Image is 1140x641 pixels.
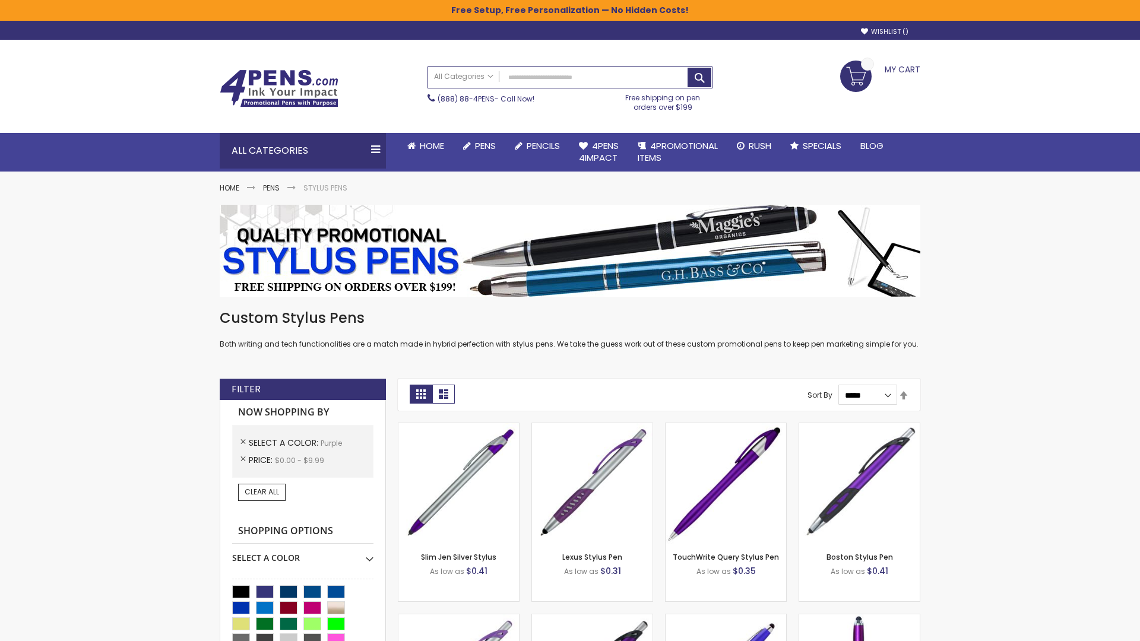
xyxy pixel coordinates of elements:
span: $0.41 [466,565,487,577]
a: Slim Jen Silver Stylus-Purple [398,423,519,433]
img: Boston Stylus Pen-Purple [799,423,920,544]
span: As low as [831,566,865,576]
a: Pens [263,183,280,193]
span: All Categories [434,72,493,81]
a: Pens [454,133,505,159]
span: Rush [749,139,771,152]
a: Boston Silver Stylus Pen-Purple [398,614,519,624]
a: Boston Stylus Pen [826,552,893,562]
img: Stylus Pens [220,205,920,297]
img: Slim Jen Silver Stylus-Purple [398,423,519,544]
a: Wishlist [861,27,908,36]
a: 4PROMOTIONALITEMS [628,133,727,172]
span: Price [249,454,275,466]
a: Slim Jen Silver Stylus [421,552,496,562]
a: Lexus Metallic Stylus Pen-Purple [532,614,653,624]
a: Boston Stylus Pen-Purple [799,423,920,433]
span: As low as [430,566,464,576]
div: Free shipping on pen orders over $199 [613,88,713,112]
a: 4Pens4impact [569,133,628,172]
img: 4Pens Custom Pens and Promotional Products [220,69,338,107]
a: Clear All [238,484,286,500]
a: TouchWrite Query Stylus Pen-Purple [666,423,786,433]
img: Lexus Stylus Pen-Purple [532,423,653,544]
span: Select A Color [249,437,321,449]
span: As low as [696,566,731,576]
span: - Call Now! [438,94,534,104]
span: $0.41 [867,565,888,577]
span: $0.35 [733,565,756,577]
span: $0.00 - $9.99 [275,455,324,465]
a: Home [220,183,239,193]
img: TouchWrite Query Stylus Pen-Purple [666,423,786,544]
a: Home [398,133,454,159]
h1: Custom Stylus Pens [220,309,920,328]
a: All Categories [428,67,499,87]
span: $0.31 [600,565,621,577]
div: Both writing and tech functionalities are a match made in hybrid perfection with stylus pens. We ... [220,309,920,350]
a: TouchWrite Command Stylus Pen-Purple [799,614,920,624]
strong: Now Shopping by [232,400,373,425]
a: Rush [727,133,781,159]
strong: Shopping Options [232,519,373,544]
a: Lexus Stylus Pen [562,552,622,562]
a: TouchWrite Query Stylus Pen [673,552,779,562]
span: Blog [860,139,883,152]
a: Blog [851,133,893,159]
div: All Categories [220,133,386,169]
span: Pencils [527,139,560,152]
a: Sierra Stylus Twist Pen-Purple [666,614,786,624]
label: Sort By [807,390,832,400]
span: Home [420,139,444,152]
span: 4PROMOTIONAL ITEMS [638,139,718,164]
strong: Stylus Pens [303,183,347,193]
strong: Filter [232,383,261,396]
span: Pens [475,139,496,152]
a: (888) 88-4PENS [438,94,495,104]
span: 4Pens 4impact [579,139,619,164]
a: Pencils [505,133,569,159]
span: Clear All [245,487,279,497]
span: As low as [564,566,598,576]
span: Purple [321,438,342,448]
a: Lexus Stylus Pen-Purple [532,423,653,433]
span: Specials [803,139,841,152]
a: Specials [781,133,851,159]
strong: Grid [410,385,432,404]
div: Select A Color [232,544,373,564]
